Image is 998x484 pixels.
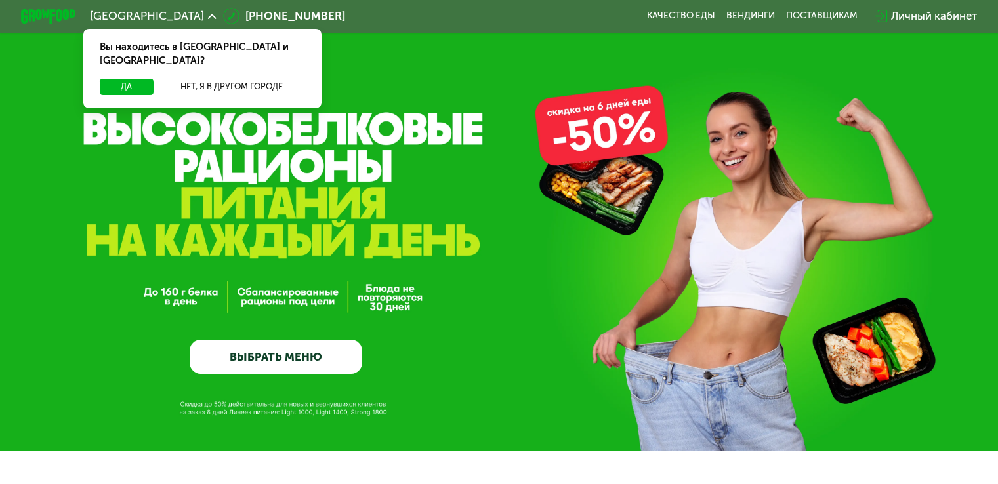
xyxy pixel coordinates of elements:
a: Вендинги [726,10,775,22]
span: [GEOGRAPHIC_DATA] [90,10,204,22]
a: ВЫБРАТЬ МЕНЮ [190,340,362,374]
div: поставщикам [786,10,858,22]
a: [PHONE_NUMBER] [223,8,345,24]
div: Вы находитесь в [GEOGRAPHIC_DATA] и [GEOGRAPHIC_DATA]? [83,29,322,79]
div: Личный кабинет [891,8,977,24]
button: Нет, я в другом городе [159,79,305,95]
a: Качество еды [647,10,715,22]
button: Да [100,79,153,95]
